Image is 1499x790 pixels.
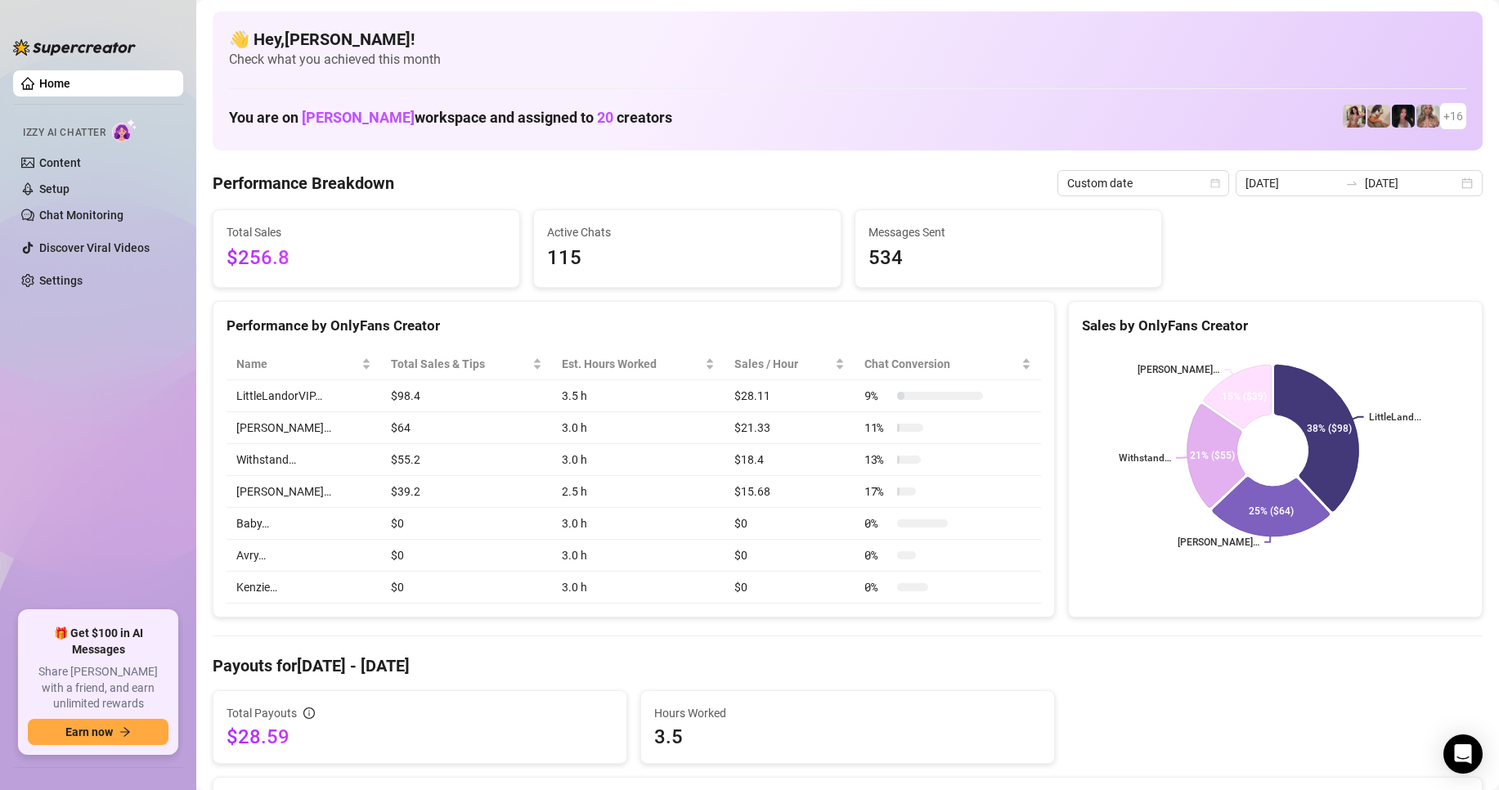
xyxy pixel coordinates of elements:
[725,508,855,540] td: $0
[381,348,552,380] th: Total Sales & Tips
[552,572,725,604] td: 3.0 h
[229,109,672,127] h1: You are on workspace and assigned to creators
[864,546,891,564] span: 0 %
[381,508,552,540] td: $0
[1245,174,1339,192] input: Start date
[864,387,891,405] span: 9 %
[725,476,855,508] td: $15.68
[547,243,827,274] span: 115
[1392,105,1415,128] img: Baby (@babyyyybellaa)
[227,508,381,540] td: Baby…
[39,156,81,169] a: Content
[28,626,168,658] span: 🎁 Get $100 in AI Messages
[855,348,1041,380] th: Chat Conversion
[562,355,702,373] div: Est. Hours Worked
[864,355,1018,373] span: Chat Conversion
[552,508,725,540] td: 3.0 h
[1210,178,1220,188] span: calendar
[1345,177,1358,190] span: to
[725,412,855,444] td: $21.33
[39,182,70,195] a: Setup
[1367,105,1390,128] img: Kayla (@kaylathaylababy)
[1365,174,1458,192] input: End date
[734,355,832,373] span: Sales / Hour
[1345,177,1358,190] span: swap-right
[1067,171,1219,195] span: Custom date
[654,724,1041,750] span: 3.5
[1369,411,1421,423] text: LittleLand...
[597,109,613,126] span: 20
[864,514,891,532] span: 0 %
[552,380,725,412] td: 3.5 h
[1443,107,1463,125] span: + 16
[868,243,1148,274] span: 534
[547,223,827,241] span: Active Chats
[227,540,381,572] td: Avry…
[227,572,381,604] td: Kenzie…
[725,540,855,572] td: $0
[1119,452,1171,464] text: Withstand…
[725,380,855,412] td: $28.11
[227,380,381,412] td: LittleLandorVIP…
[227,704,297,722] span: Total Payouts
[1082,315,1469,337] div: Sales by OnlyFans Creator
[303,707,315,719] span: info-circle
[864,578,891,596] span: 0 %
[381,444,552,476] td: $55.2
[552,444,725,476] td: 3.0 h
[227,223,506,241] span: Total Sales
[725,444,855,476] td: $18.4
[864,451,891,469] span: 13 %
[1416,105,1439,128] img: Kenzie (@dmaxkenz)
[227,476,381,508] td: [PERSON_NAME]…
[213,654,1483,677] h4: Payouts for [DATE] - [DATE]
[552,412,725,444] td: 3.0 h
[1343,105,1366,128] img: Avry (@avryjennervip)
[13,39,136,56] img: logo-BBDzfeDw.svg
[65,725,113,738] span: Earn now
[227,348,381,380] th: Name
[864,419,891,437] span: 11 %
[868,223,1148,241] span: Messages Sent
[112,119,137,142] img: AI Chatter
[381,540,552,572] td: $0
[725,348,855,380] th: Sales / Hour
[39,274,83,287] a: Settings
[725,572,855,604] td: $0
[552,540,725,572] td: 3.0 h
[213,172,394,195] h4: Performance Breakdown
[236,355,358,373] span: Name
[39,209,123,222] a: Chat Monitoring
[654,704,1041,722] span: Hours Worked
[227,243,506,274] span: $256.8
[119,726,131,738] span: arrow-right
[381,412,552,444] td: $64
[1138,364,1219,375] text: [PERSON_NAME]…
[39,241,150,254] a: Discover Viral Videos
[229,51,1466,69] span: Check what you achieved this month
[1443,734,1483,774] div: Open Intercom Messenger
[23,125,105,141] span: Izzy AI Chatter
[227,315,1041,337] div: Performance by OnlyFans Creator
[227,412,381,444] td: [PERSON_NAME]…
[381,476,552,508] td: $39.2
[39,77,70,90] a: Home
[302,109,415,126] span: [PERSON_NAME]
[381,380,552,412] td: $98.4
[229,28,1466,51] h4: 👋 Hey, [PERSON_NAME] !
[381,572,552,604] td: $0
[391,355,529,373] span: Total Sales & Tips
[28,664,168,712] span: Share [PERSON_NAME] with a friend, and earn unlimited rewards
[552,476,725,508] td: 2.5 h
[864,483,891,500] span: 17 %
[227,444,381,476] td: Withstand…
[28,719,168,745] button: Earn nowarrow-right
[227,724,613,750] span: $28.59
[1178,536,1259,548] text: [PERSON_NAME]…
